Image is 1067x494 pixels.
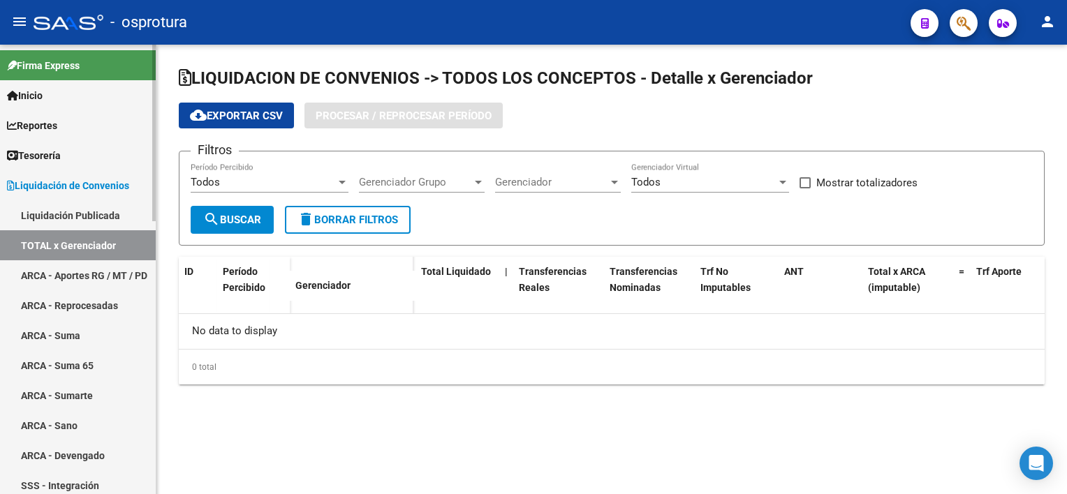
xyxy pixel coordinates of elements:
[695,257,779,318] datatable-header-cell: Trf No Imputables
[499,257,513,318] datatable-header-cell: |
[190,107,207,123] mat-icon: cloud_download
[285,206,411,234] button: Borrar Filtros
[191,206,274,234] button: Buscar
[7,118,57,133] span: Reportes
[184,266,193,277] span: ID
[631,176,661,188] span: Todos
[421,266,491,277] span: Total Liquidado
[513,257,604,318] datatable-header-cell: Transferencias Reales
[519,266,587,293] span: Transferencias Reales
[179,257,217,315] datatable-header-cell: ID
[359,176,472,188] span: Gerenciador Grupo
[190,110,283,122] span: Exportar CSV
[784,266,804,277] span: ANT
[604,257,695,318] datatable-header-cell: Transferencias Nominadas
[971,257,1054,318] datatable-header-cell: Trf Aporte
[179,103,294,128] button: Exportar CSV
[217,257,270,315] datatable-header-cell: Período Percibido
[7,58,80,73] span: Firma Express
[868,266,925,293] span: Total x ARCA (imputable)
[179,314,1045,349] div: No data to display
[959,266,964,277] span: =
[7,178,129,193] span: Liquidación de Convenios
[304,103,503,128] button: Procesar / Reprocesar período
[7,148,61,163] span: Tesorería
[779,257,862,318] datatable-header-cell: ANT
[415,257,499,318] datatable-header-cell: Total Liquidado
[1039,13,1056,30] mat-icon: person
[495,176,608,188] span: Gerenciador
[191,176,220,188] span: Todos
[110,7,187,38] span: - osprotura
[290,271,415,301] datatable-header-cell: Gerenciador
[700,266,751,293] span: Trf No Imputables
[1020,447,1053,480] div: Open Intercom Messenger
[179,350,1045,384] div: 0 total
[7,88,43,103] span: Inicio
[816,174,918,191] span: Mostrar totalizadores
[223,266,265,293] span: Período Percibido
[297,214,398,226] span: Borrar Filtros
[203,211,220,227] mat-icon: search
[862,257,953,318] datatable-header-cell: Total x ARCA (imputable)
[11,13,28,30] mat-icon: menu
[297,211,314,227] mat-icon: delete
[191,140,239,160] h3: Filtros
[179,68,813,88] span: LIQUIDACION DE CONVENIOS -> TODOS LOS CONCEPTOS - Detalle x Gerenciador
[976,266,1022,277] span: Trf Aporte
[316,110,492,122] span: Procesar / Reprocesar período
[295,280,351,291] span: Gerenciador
[953,257,971,318] datatable-header-cell: =
[505,266,508,277] span: |
[610,266,677,293] span: Transferencias Nominadas
[203,214,261,226] span: Buscar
